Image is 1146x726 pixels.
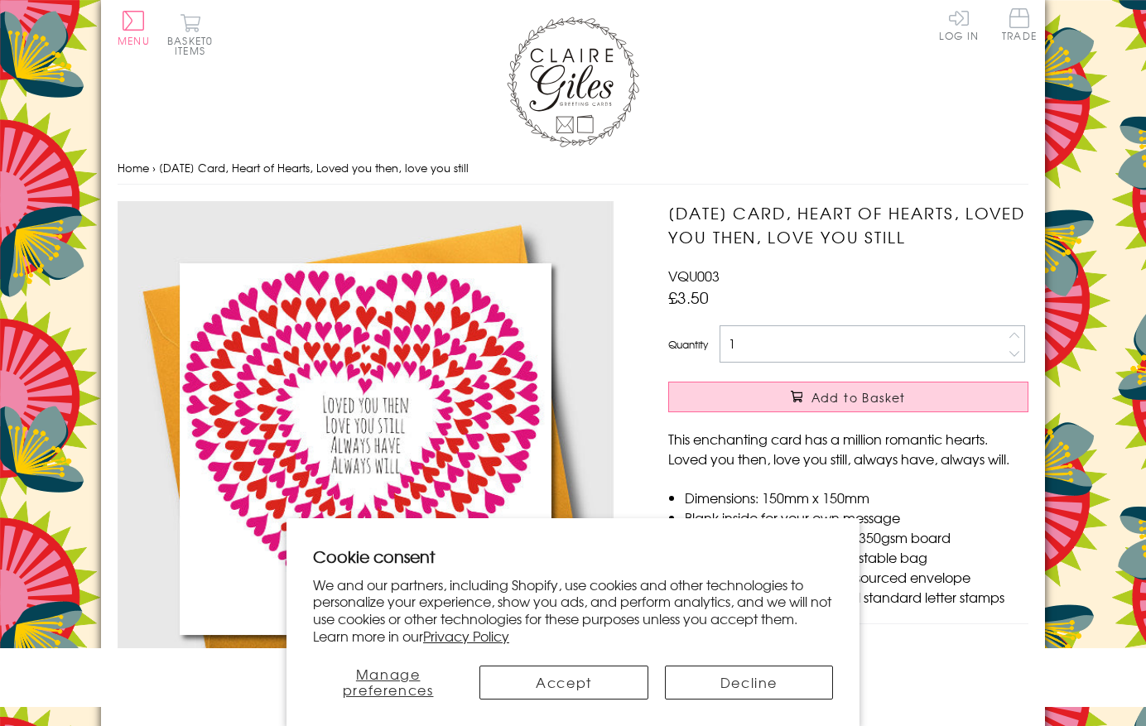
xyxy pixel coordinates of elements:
[159,160,469,175] span: [DATE] Card, Heart of Hearts, Loved you then, love you still
[423,626,509,646] a: Privacy Policy
[175,33,213,58] span: 0 items
[167,13,213,55] button: Basket0 items
[1002,8,1037,44] a: Trade
[118,33,150,48] span: Menu
[313,576,833,645] p: We and our partners, including Shopify, use cookies and other technologies to personalize your ex...
[668,201,1028,249] h1: [DATE] Card, Heart of Hearts, Loved you then, love you still
[939,8,979,41] a: Log In
[668,266,720,286] span: VQU003
[668,286,709,309] span: £3.50
[668,337,708,352] label: Quantity
[313,545,833,568] h2: Cookie consent
[668,382,1028,412] button: Add to Basket
[507,17,639,147] img: Claire Giles Greetings Cards
[343,664,434,700] span: Manage preferences
[313,666,463,700] button: Manage preferences
[118,201,614,697] img: Valentine's Day Card, Heart of Hearts, Loved you then, love you still
[118,160,149,175] a: Home
[665,666,833,700] button: Decline
[1002,8,1037,41] span: Trade
[479,666,648,700] button: Accept
[152,160,156,175] span: ›
[685,488,1028,507] li: Dimensions: 150mm x 150mm
[811,389,906,406] span: Add to Basket
[118,151,1028,185] nav: breadcrumbs
[118,11,150,46] button: Menu
[685,507,1028,527] li: Blank inside for your own message
[668,429,1028,469] p: This enchanting card has a million romantic hearts. Loved you then, love you still, always have, ...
